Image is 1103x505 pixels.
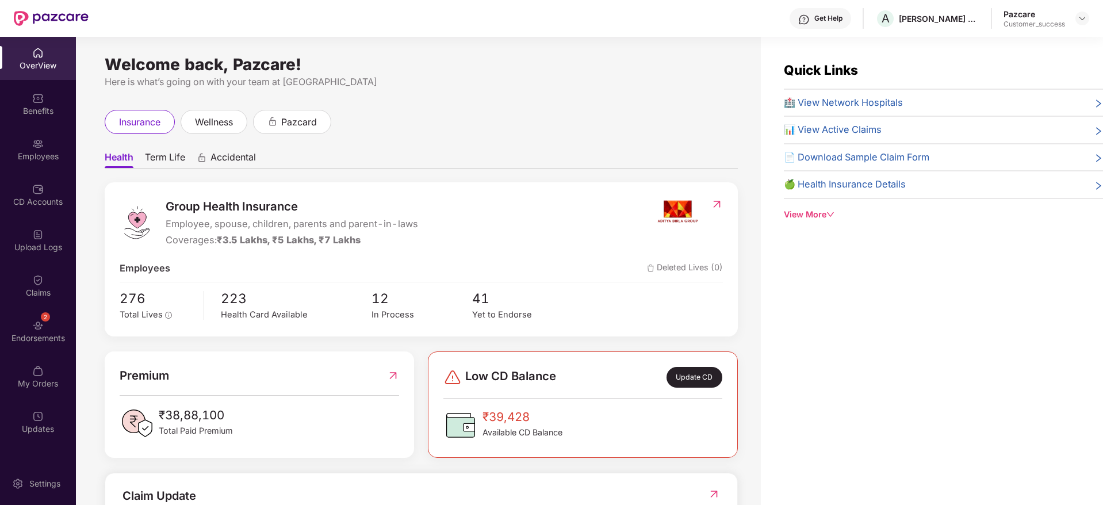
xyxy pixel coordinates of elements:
span: ₹39,428 [482,408,562,426]
div: Here is what’s going on with your team at [GEOGRAPHIC_DATA] [105,75,738,89]
span: 41 [472,288,573,309]
span: wellness [195,115,233,129]
img: svg+xml;base64,PHN2ZyBpZD0iQ0RfQWNjb3VudHMiIGRhdGEtbmFtZT0iQ0QgQWNjb3VudHMiIHhtbG5zPSJodHRwOi8vd3... [32,183,44,195]
img: RedirectIcon [387,366,399,385]
div: Settings [26,478,64,489]
span: Total Lives [120,309,163,320]
span: right [1094,152,1103,165]
div: [PERSON_NAME] STERILE SOLUTIONS PRIVATE LIMITED [899,13,979,24]
div: Welcome back, Pazcare! [105,60,738,69]
span: Group Health Insurance [166,197,418,216]
span: right [1094,179,1103,192]
div: Health Card Available [221,308,372,322]
span: Employee, spouse, children, parents and parent-in-laws [166,217,418,232]
span: info-circle [165,312,172,319]
span: Premium [120,366,169,385]
div: 2 [41,312,50,322]
span: insurance [119,115,160,129]
span: Quick Links [784,62,858,78]
img: deleteIcon [647,265,654,272]
img: svg+xml;base64,PHN2ZyBpZD0iRW1wbG95ZWVzIiB4bWxucz0iaHR0cDovL3d3dy53My5vcmcvMjAwMC9zdmciIHdpZHRoPS... [32,138,44,150]
img: insurerIcon [656,197,699,226]
div: Pazcare [1004,9,1065,20]
span: 🍏 Health Insurance Details [784,177,906,192]
img: svg+xml;base64,PHN2ZyBpZD0iRHJvcGRvd24tMzJ4MzIiIHhtbG5zPSJodHRwOi8vd3d3LnczLm9yZy8yMDAwL3N2ZyIgd2... [1078,14,1087,23]
span: A [882,12,890,25]
div: Customer_success [1004,20,1065,29]
div: In Process [372,308,472,322]
span: Accidental [210,151,256,168]
span: down [826,211,834,219]
div: animation [197,152,207,163]
img: svg+xml;base64,PHN2ZyBpZD0iRW5kb3JzZW1lbnRzIiB4bWxucz0iaHR0cDovL3d3dy53My5vcmcvMjAwMC9zdmciIHdpZH... [32,320,44,331]
span: 223 [221,288,372,309]
img: svg+xml;base64,PHN2ZyBpZD0iSG9tZSIgeG1sbnM9Imh0dHA6Ly93d3cudzMub3JnLzIwMDAvc3ZnIiB3aWR0aD0iMjAiIG... [32,47,44,59]
span: Available CD Balance [482,426,562,439]
span: 📊 View Active Claims [784,123,882,137]
img: svg+xml;base64,PHN2ZyBpZD0iRGFuZ2VyLTMyeDMyIiB4bWxucz0iaHR0cDovL3d3dy53My5vcmcvMjAwMC9zdmciIHdpZH... [443,368,462,387]
span: 12 [372,288,472,309]
img: New Pazcare Logo [14,11,89,26]
img: RedirectIcon [708,488,720,500]
span: right [1094,98,1103,110]
img: logo [120,205,154,240]
img: PaidPremiumIcon [120,406,154,441]
img: svg+xml;base64,PHN2ZyBpZD0iSGVscC0zMngzMiIgeG1sbnM9Imh0dHA6Ly93d3cudzMub3JnLzIwMDAvc3ZnIiB3aWR0aD... [798,14,810,25]
img: RedirectIcon [711,198,723,210]
span: Employees [120,261,170,276]
img: svg+xml;base64,PHN2ZyBpZD0iVXBsb2FkX0xvZ3MiIGRhdGEtbmFtZT0iVXBsb2FkIExvZ3MiIHhtbG5zPSJodHRwOi8vd3... [32,229,44,240]
span: Total Paid Premium [159,424,233,437]
div: Update CD [667,367,722,388]
span: ₹3.5 Lakhs, ₹5 Lakhs, ₹7 Lakhs [217,234,361,246]
div: Claim Update [122,487,196,505]
span: 📄 Download Sample Claim Form [784,150,929,165]
span: Term Life [145,151,185,168]
div: animation [267,116,278,127]
div: Yet to Endorse [472,308,573,322]
span: Health [105,151,133,168]
span: 276 [120,288,195,309]
span: right [1094,125,1103,137]
div: View More [784,208,1103,221]
img: svg+xml;base64,PHN2ZyBpZD0iU2V0dGluZy0yMHgyMCIgeG1sbnM9Imh0dHA6Ly93d3cudzMub3JnLzIwMDAvc3ZnIiB3aW... [12,478,24,489]
img: CDBalanceIcon [443,408,478,442]
div: Get Help [814,14,842,23]
span: 🏥 View Network Hospitals [784,95,903,110]
img: svg+xml;base64,PHN2ZyBpZD0iTXlfT3JkZXJzIiBkYXRhLW5hbWU9Ik15IE9yZGVycyIgeG1sbnM9Imh0dHA6Ly93d3cudz... [32,365,44,377]
div: Coverages: [166,233,418,248]
span: Deleted Lives (0) [647,261,723,276]
img: svg+xml;base64,PHN2ZyBpZD0iQ2xhaW0iIHhtbG5zPSJodHRwOi8vd3d3LnczLm9yZy8yMDAwL3N2ZyIgd2lkdGg9IjIwIi... [32,274,44,286]
span: pazcard [281,115,317,129]
span: ₹38,88,100 [159,406,233,424]
img: svg+xml;base64,PHN2ZyBpZD0iVXBkYXRlZCIgeG1sbnM9Imh0dHA6Ly93d3cudzMub3JnLzIwMDAvc3ZnIiB3aWR0aD0iMj... [32,411,44,422]
img: svg+xml;base64,PHN2ZyBpZD0iQmVuZWZpdHMiIHhtbG5zPSJodHRwOi8vd3d3LnczLm9yZy8yMDAwL3N2ZyIgd2lkdGg9Ij... [32,93,44,104]
span: Low CD Balance [465,367,556,388]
